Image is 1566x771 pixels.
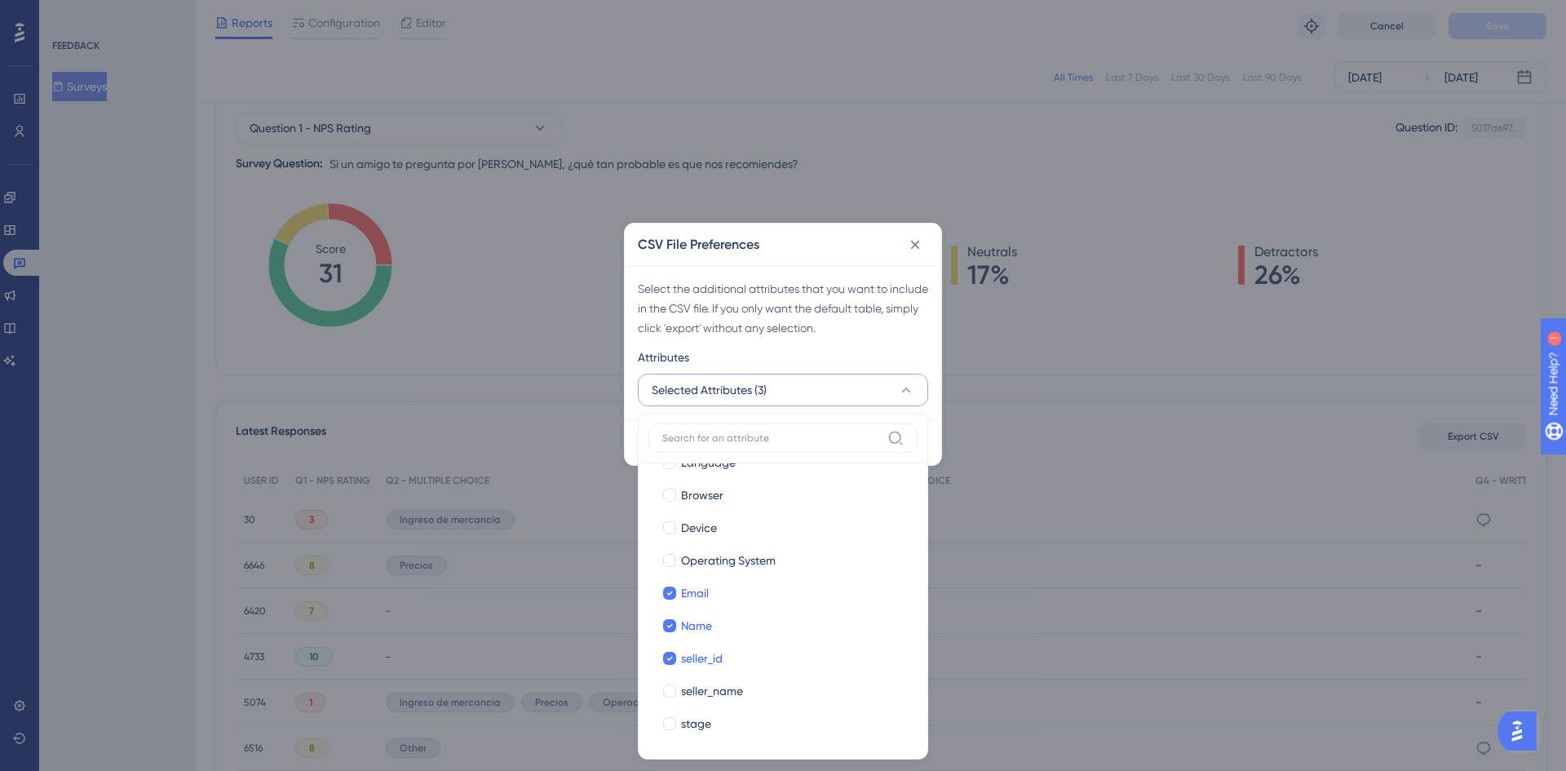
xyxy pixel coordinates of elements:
span: Selected Attributes (3) [652,380,767,400]
span: Device [681,518,717,538]
span: Attributes [638,348,689,367]
div: 1 [113,8,118,21]
span: Need Help? [38,4,102,24]
span: seller_name [681,681,743,701]
input: Search for an attribute [662,432,881,445]
iframe: UserGuiding AI Assistant Launcher [1497,707,1546,755]
span: stage [681,714,711,733]
div: Select the additional attributes that you want to include in the CSV file. If you only want the d... [638,279,928,338]
span: Operating System [681,551,776,570]
h2: CSV File Preferences [638,235,759,255]
span: seller_id [681,649,723,668]
span: Browser [681,485,723,505]
span: Email [681,583,709,603]
span: Name [681,616,712,636]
